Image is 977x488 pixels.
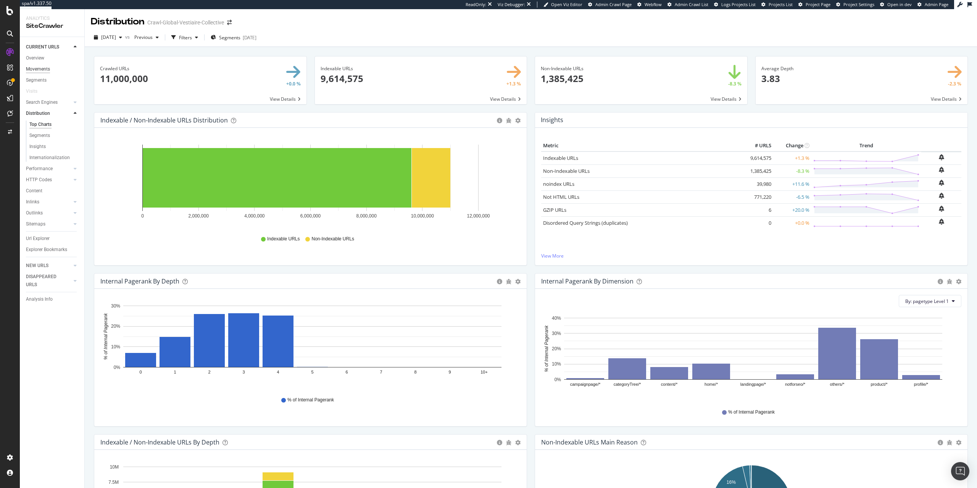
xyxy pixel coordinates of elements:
[287,397,334,403] span: % of Internal Pagerank
[956,440,961,445] div: gear
[26,176,52,184] div: HTTP Codes
[267,236,300,242] span: Indexable URLs
[543,167,590,174] a: Non-Indexable URLs
[925,2,948,7] span: Admin Page
[555,377,561,382] text: 0%
[740,382,766,387] text: landingpage/*
[26,110,50,118] div: Distribution
[938,279,943,284] div: circle-info
[103,313,108,360] text: % of Internal Pagerank
[714,2,756,8] a: Logs Projects List
[26,198,71,206] a: Inlinks
[26,273,64,289] div: DISAPPEARED URLS
[806,2,830,7] span: Project Page
[111,303,120,309] text: 30%
[541,253,961,259] a: View More
[179,34,192,41] div: Filters
[667,2,708,8] a: Admin Crawl List
[939,193,944,199] div: bell-plus
[705,382,718,387] text: home/*
[26,295,79,303] a: Analysis Info
[26,65,79,73] a: Movements
[100,116,228,124] div: Indexable / Non-Indexable URLs Distribution
[773,216,811,229] td: +0.0 %
[147,19,224,26] div: Crawl-Global-Vestiaire-Collective
[100,140,521,229] div: A chart.
[551,2,582,7] span: Open Viz Editor
[773,140,811,151] th: Change
[188,213,209,219] text: 2,000,000
[277,370,279,375] text: 4
[727,480,736,485] text: 16%
[914,382,929,387] text: profile/*
[26,54,44,62] div: Overview
[29,132,79,140] a: Segments
[506,440,511,445] div: bug
[956,279,961,284] div: gear
[614,382,641,387] text: categoryTree/*
[26,187,42,195] div: Content
[595,2,632,7] span: Admin Crawl Page
[515,118,521,123] div: gear
[26,235,79,243] a: Url Explorer
[497,279,502,284] div: circle-info
[552,346,561,351] text: 20%
[743,190,773,203] td: 771,220
[26,76,79,84] a: Segments
[29,143,79,151] a: Insights
[26,187,79,195] a: Content
[26,15,78,22] div: Analytics
[773,151,811,165] td: +1.3 %
[26,165,71,173] a: Performance
[951,462,969,480] div: Open Intercom Messenger
[356,213,377,219] text: 8,000,000
[26,262,48,270] div: NEW URLS
[411,213,434,219] text: 10,000,000
[637,2,662,8] a: Webflow
[588,2,632,8] a: Admin Crawl Page
[743,164,773,177] td: 1,385,425
[798,2,830,8] a: Project Page
[208,370,210,375] text: 2
[168,31,201,43] button: Filters
[300,213,321,219] text: 6,000,000
[26,54,79,62] a: Overview
[543,2,582,8] a: Open Viz Editor
[543,219,628,226] a: Disordered Query Strings (duplicates)
[543,206,566,213] a: GZIP URLs
[26,209,43,217] div: Outlinks
[311,236,354,242] span: Non-Indexable URLs
[541,277,634,285] div: Internal Pagerank By Dimension
[26,110,71,118] a: Distribution
[131,31,162,43] button: Previous
[506,118,511,123] div: bug
[111,344,120,349] text: 10%
[414,370,416,375] text: 8
[139,370,142,375] text: 0
[871,382,888,387] text: product/*
[26,76,47,84] div: Segments
[29,143,46,151] div: Insights
[552,331,561,336] text: 30%
[938,440,943,445] div: circle-info
[743,216,773,229] td: 0
[141,213,144,219] text: 0
[100,438,219,446] div: Indexable / Non-Indexable URLs by Depth
[939,206,944,212] div: bell-plus
[836,2,874,8] a: Project Settings
[29,132,50,140] div: Segments
[497,118,502,123] div: circle-info
[515,440,521,445] div: gear
[466,2,486,8] div: ReadOnly:
[541,140,743,151] th: Metric
[552,316,561,321] text: 40%
[541,313,961,402] div: A chart.
[773,190,811,203] td: -6.5 %
[26,98,71,106] a: Search Engines
[131,34,153,40] span: Previous
[905,298,949,304] span: By: pagetype Level 1
[497,440,502,445] div: circle-info
[208,31,260,43] button: Segments[DATE]
[91,15,144,28] div: Distribution
[26,98,58,106] div: Search Engines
